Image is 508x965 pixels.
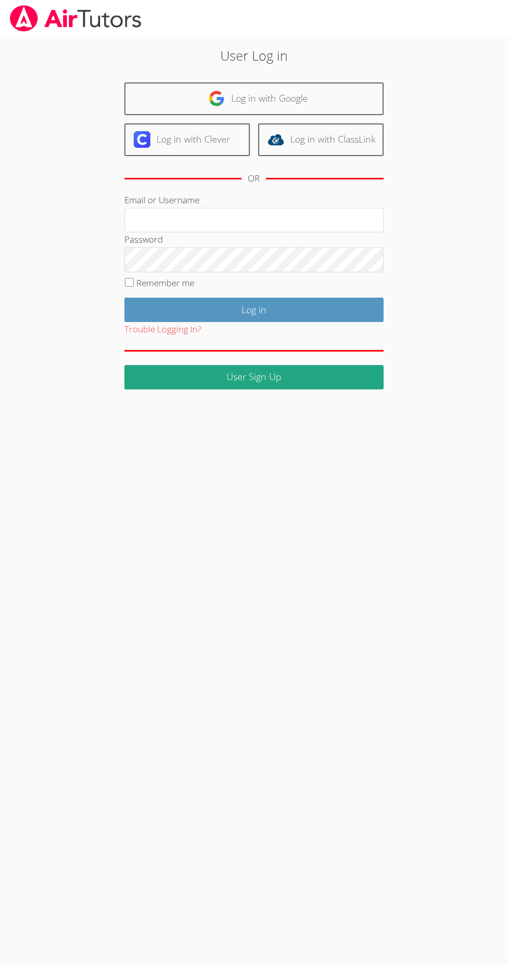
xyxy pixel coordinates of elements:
button: Trouble Logging In? [124,322,201,337]
a: Log in with ClassLink [258,123,384,156]
div: OR [248,171,260,186]
label: Email or Username [124,194,200,206]
img: airtutors_banner-c4298cdbf04f3fff15de1276eac7730deb9818008684d7c2e4769d2f7ddbe033.png [9,5,143,32]
input: Log in [124,298,384,322]
img: classlink-logo-d6bb404cc1216ec64c9a2012d9dc4662098be43eaf13dc465df04b49fa7ab582.svg [267,131,284,148]
a: User Sign Up [124,365,384,389]
img: google-logo-50288ca7cdecda66e5e0955fdab243c47b7ad437acaf1139b6f446037453330a.svg [208,90,225,107]
h2: User Log in [71,46,437,65]
label: Remember me [136,277,194,289]
a: Log in with Google [124,82,384,115]
img: clever-logo-6eab21bc6e7a338710f1a6ff85c0baf02591cd810cc4098c63d3a4b26e2feb20.svg [134,131,150,148]
label: Password [124,233,163,245]
a: Log in with Clever [124,123,250,156]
